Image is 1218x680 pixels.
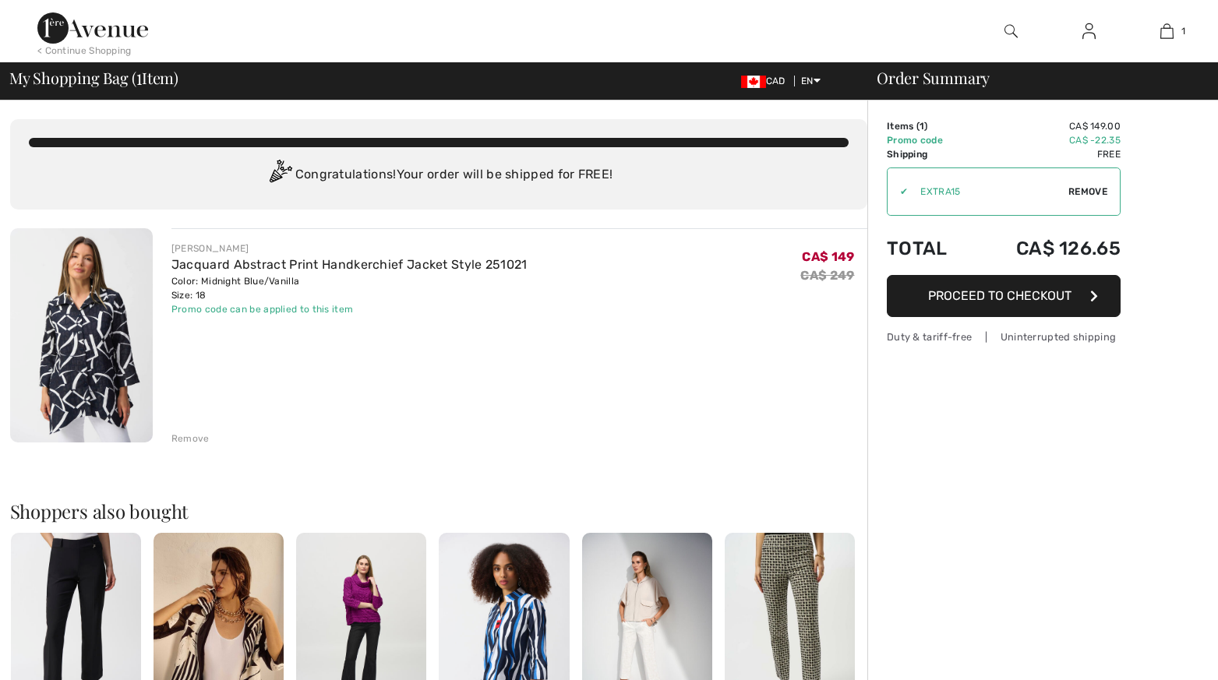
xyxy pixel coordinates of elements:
div: Remove [171,432,210,446]
button: Proceed to Checkout [887,275,1121,317]
a: Jacquard Abstract Print Handkerchief Jacket Style 251021 [171,257,528,272]
img: My Info [1082,22,1096,41]
div: [PERSON_NAME] [171,241,528,255]
span: CA$ 149 [802,249,854,264]
span: EN [801,76,821,86]
img: 1ère Avenue [37,12,148,44]
s: CA$ 249 [800,268,854,283]
img: My Bag [1160,22,1174,41]
div: < Continue Shopping [37,44,132,58]
span: 1 [1181,24,1185,38]
td: CA$ 126.65 [973,222,1121,275]
td: Free [973,147,1121,161]
a: 1 [1128,22,1205,41]
td: CA$ -22.35 [973,133,1121,147]
h2: Shoppers also bought [10,502,867,520]
span: 1 [920,121,924,132]
td: Items ( ) [887,119,973,133]
div: Duty & tariff-free | Uninterrupted shipping [887,329,1121,344]
img: search the website [1004,22,1018,41]
img: Congratulation2.svg [264,160,295,191]
td: Promo code [887,133,973,147]
span: Remove [1068,185,1107,199]
td: Shipping [887,147,973,161]
span: CAD [741,76,792,86]
span: My Shopping Bag ( Item) [9,70,178,86]
a: Sign In [1070,22,1108,41]
div: Promo code can be applied to this item [171,302,528,316]
div: Color: Midnight Blue/Vanilla Size: 18 [171,274,528,302]
td: Total [887,222,973,275]
input: Promo code [908,168,1068,215]
img: Jacquard Abstract Print Handkerchief Jacket Style 251021 [10,228,153,442]
img: Canadian Dollar [741,76,766,88]
div: Congratulations! Your order will be shipped for FREE! [29,160,849,191]
td: CA$ 149.00 [973,119,1121,133]
div: Order Summary [858,70,1209,86]
div: ✔ [888,185,908,199]
span: Proceed to Checkout [928,288,1071,303]
span: 1 [136,66,142,86]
